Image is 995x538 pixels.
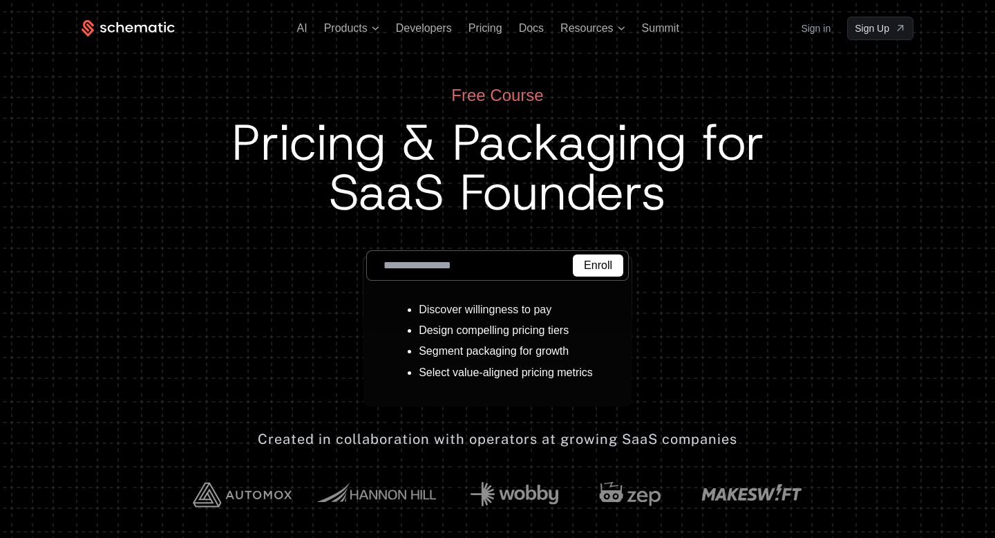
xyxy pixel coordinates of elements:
[324,22,368,35] span: Products
[468,22,502,34] a: Pricing
[847,17,913,40] a: [object Object]
[419,345,593,358] li: Segment packaging for growth
[642,22,679,34] a: Summit
[258,429,737,449] div: Created in collaboration with operators at growing SaaS companies
[419,324,593,337] li: Design compelling pricing tiers
[231,84,764,106] div: Free Course
[297,22,307,34] a: AI
[419,304,593,316] li: Discover willingness to pay
[396,22,452,34] a: Developers
[231,118,764,217] h1: Pricing & Packaging for SaaS Founders
[519,22,544,34] a: Docs
[560,22,613,35] span: Resources
[801,17,831,39] a: Sign in
[573,254,623,277] button: Enroll
[855,21,889,35] span: Sign Up
[419,367,593,379] li: Select value-aligned pricing metrics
